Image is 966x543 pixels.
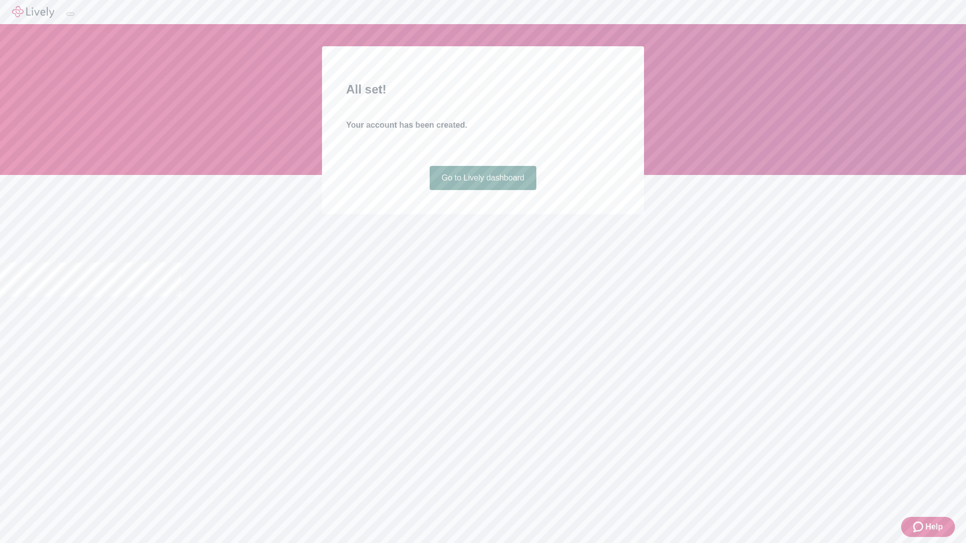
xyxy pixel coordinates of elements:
[12,6,54,18] img: Lively
[346,80,620,99] h2: All set!
[913,521,925,533] svg: Zendesk support icon
[430,166,537,190] a: Go to Lively dashboard
[925,521,943,533] span: Help
[346,119,620,131] h4: Your account has been created.
[66,13,74,16] button: Log out
[901,517,955,537] button: Zendesk support iconHelp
